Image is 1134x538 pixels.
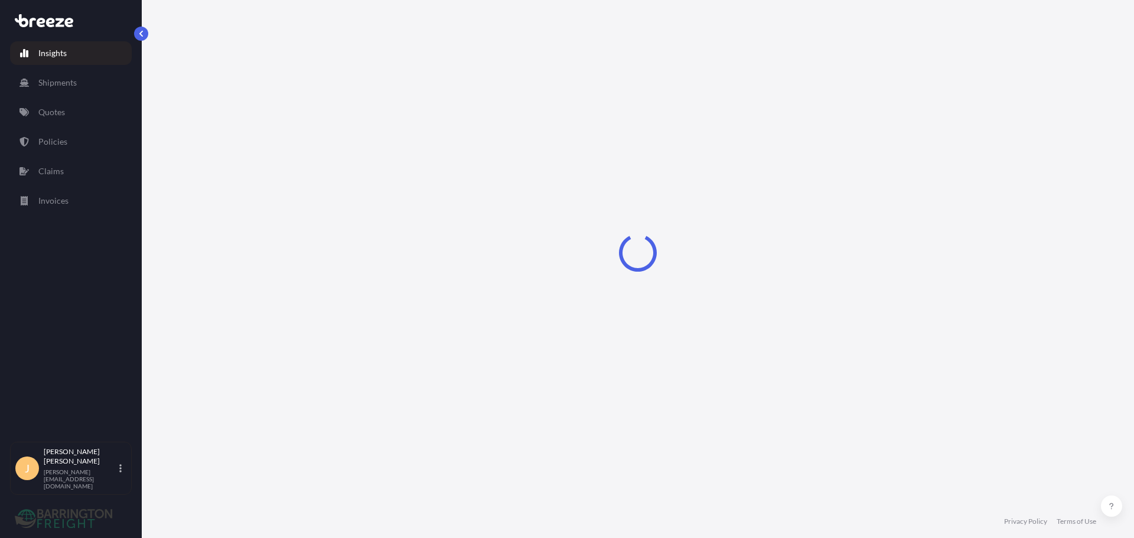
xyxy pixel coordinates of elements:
a: Privacy Policy [1004,517,1047,526]
a: Claims [10,159,132,183]
a: Terms of Use [1057,517,1096,526]
p: [PERSON_NAME][EMAIL_ADDRESS][DOMAIN_NAME] [44,468,117,490]
a: Shipments [10,71,132,94]
a: Policies [10,130,132,154]
a: Invoices [10,189,132,213]
p: Quotes [38,106,65,118]
p: Claims [38,165,64,177]
p: Invoices [38,195,69,207]
a: Insights [10,41,132,65]
p: Policies [38,136,67,148]
span: J [25,462,30,474]
img: organization-logo [15,509,112,528]
p: [PERSON_NAME] [PERSON_NAME] [44,447,117,466]
a: Quotes [10,100,132,124]
p: Shipments [38,77,77,89]
p: Insights [38,47,67,59]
